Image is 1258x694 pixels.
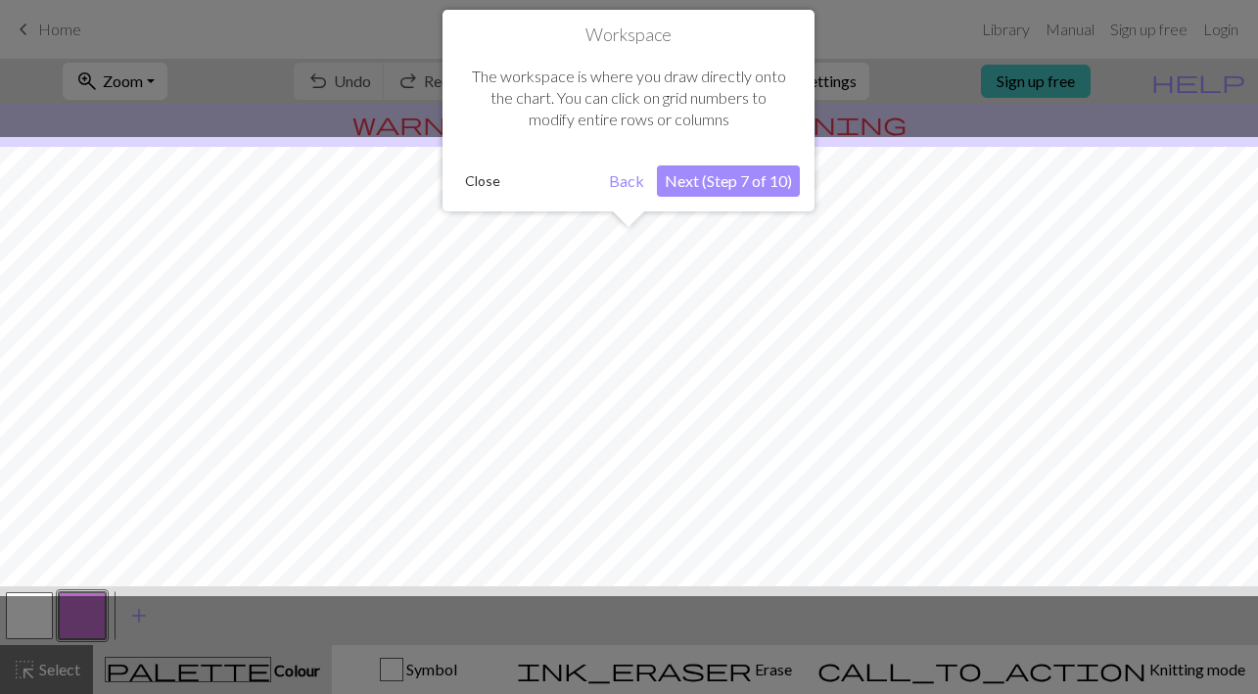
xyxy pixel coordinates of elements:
[601,165,652,197] button: Back
[457,46,800,151] div: The workspace is where you draw directly onto the chart. You can click on grid numbers to modify ...
[457,24,800,46] h1: Workspace
[657,165,800,197] button: Next (Step 7 of 10)
[457,166,508,196] button: Close
[443,10,815,211] div: Workspace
